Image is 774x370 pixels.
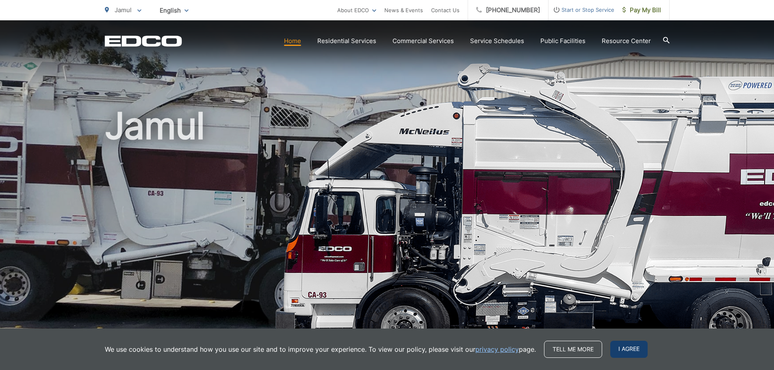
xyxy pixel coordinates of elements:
a: privacy policy [475,344,519,354]
span: I agree [610,341,648,358]
a: Service Schedules [470,36,524,46]
a: Residential Services [317,36,376,46]
span: Pay My Bill [622,5,661,15]
a: Home [284,36,301,46]
h1: Jamul [105,106,670,363]
span: English [154,3,195,17]
a: Public Facilities [540,36,585,46]
a: Contact Us [431,5,460,15]
p: We use cookies to understand how you use our site and to improve your experience. To view our pol... [105,344,536,354]
span: Jamul [115,6,132,14]
a: Tell me more [544,341,602,358]
a: EDCD logo. Return to the homepage. [105,35,182,47]
a: Resource Center [602,36,651,46]
a: About EDCO [337,5,376,15]
a: News & Events [384,5,423,15]
a: Commercial Services [392,36,454,46]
